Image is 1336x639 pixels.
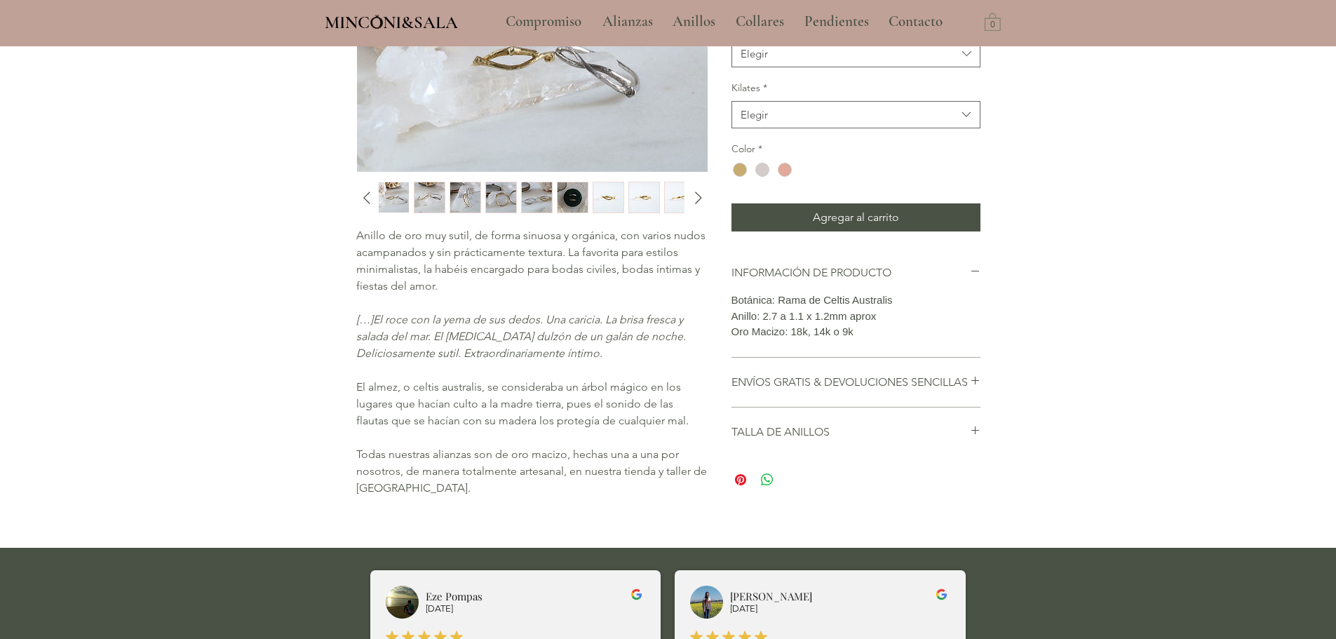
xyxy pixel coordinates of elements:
span: Todas nuestras alianzas son de oro macizo, hechas una a una por nosotros, de manera totalmente ar... [356,448,707,495]
div: 4 / 15 [485,182,517,213]
span: El almez, o celtis australis, se consideraba un árbol mágico en los lugares que hacían culto a la... [356,380,689,427]
button: Miniatura: Alianzas hechas a mano Barcelona [414,182,445,213]
div: 8 / 15 [628,182,660,213]
nav: Sitio [468,4,981,39]
button: Miniatura: Alianzas hechas a mano Barcelona [378,182,410,213]
a: Pin en Pinterest [732,471,749,488]
button: Miniatura: Alianzas hechas a mano Barcelona [450,182,481,213]
div: 1 / 15 [378,182,410,213]
p: Alianzas [595,4,660,39]
legend: Color [731,142,762,156]
div: 2 / 15 [414,182,445,213]
button: Diapositiva siguiente [688,187,706,208]
a: Contacto [878,4,954,39]
a: Compartir en WhatsApp [759,471,776,488]
a: Carrito con 0 ítems [985,12,1001,31]
div: 5 / 15 [521,182,553,213]
div: 7 / 15 [593,182,624,213]
img: Miniatura: Alianzas hechas a mano Barcelona [665,182,695,213]
button: TALLA DE ANILLOS [731,424,980,440]
button: Miniatura: Alianzas hechas a mano Barcelona [521,182,553,213]
div: Elegir [741,107,768,122]
div: 6 / 15 [557,182,588,213]
p: Contacto [882,4,950,39]
a: MINCONI&SALA [325,9,458,32]
button: Miniatura: Alianzas hechas a mano Barcelona [557,182,588,213]
img: Miniatura: Alianzas hechas a mano Barcelona [379,182,409,213]
span: Anillo de oro muy sutil, de forma sinuosa y orgánica, con varios nudos acampanados y sin práctica... [356,229,706,292]
a: Collares [725,4,794,39]
div: 9 / 15 [664,182,696,213]
p: [DATE] [426,603,621,615]
button: Agregar al carrito [731,203,980,231]
h2: INFORMACIÓN DE PRODUCTO [731,265,970,281]
h2: [PERSON_NAME] [730,589,926,604]
img: Miniatura: Alianzas hechas a mano Barcelona [450,182,480,213]
img: Miniatura: Alianzas hechas a mano Barcelona [522,182,552,213]
div: Elegir [741,46,768,61]
p: [DATE] [730,603,926,615]
button: Miniatura: Alianzas hechas a mano Barcelona [485,182,517,213]
text: 0 [990,20,995,30]
button: Miniatura: Alianzas hechas a mano Barcelona [628,182,660,213]
button: Talla [731,40,980,67]
h2: Eze Pompas [426,589,621,604]
div: 3 / 15 [450,182,481,213]
button: ENVÍOS GRATIS & DEVOLUCIONES SENCILLAS [731,375,980,390]
button: Diapositiva anterior [356,187,375,208]
a: Alianzas [592,4,662,39]
h2: TALLA DE ANILLOS [731,424,970,440]
span: Agregar al carrito [813,209,899,226]
span: […]El roce con la yema de sus dedos. Una caricia. La brisa fresca y salada del mar. El [MEDICAL_D... [356,313,686,360]
img: Miniatura: Alianzas hechas a mano Barcelona [593,182,623,213]
p: Anillo: 2.7 a 1.1 x 1.2mm aprox [731,309,980,325]
img: Miniatura: Alianzas hechas a mano Barcelona [486,182,516,213]
button: Miniatura: Alianzas hechas a mano Barcelona [664,182,696,213]
p: Pendientes [797,4,876,39]
img: Miniatura: Alianzas hechas a mano Barcelona [629,182,659,213]
p: Anillos [666,4,722,39]
img: Miniatura: Alianzas hechas a mano Barcelona [558,182,588,213]
h2: ENVÍOS GRATIS & DEVOLUCIONES SENCILLAS [731,375,970,390]
button: INFORMACIÓN DE PRODUCTO [731,265,980,281]
a: Compromiso [495,4,592,39]
img: Miniatura: Alianzas hechas a mano Barcelona [414,182,445,213]
p: Oro Macizo: 18k, 14k o 9k [731,324,980,340]
img: Minconi Sala [371,15,383,29]
label: Kilates [731,81,980,95]
button: Miniatura: Alianzas hechas a mano Barcelona [593,182,624,213]
button: Kilates [731,101,980,128]
p: Collares [729,4,791,39]
a: Anillos [662,4,725,39]
p: Compromiso [499,4,588,39]
span: MINCONI&SALA [325,12,458,33]
p: Botánica: Rama de Celtis Australis [731,292,980,309]
a: Pendientes [794,4,878,39]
